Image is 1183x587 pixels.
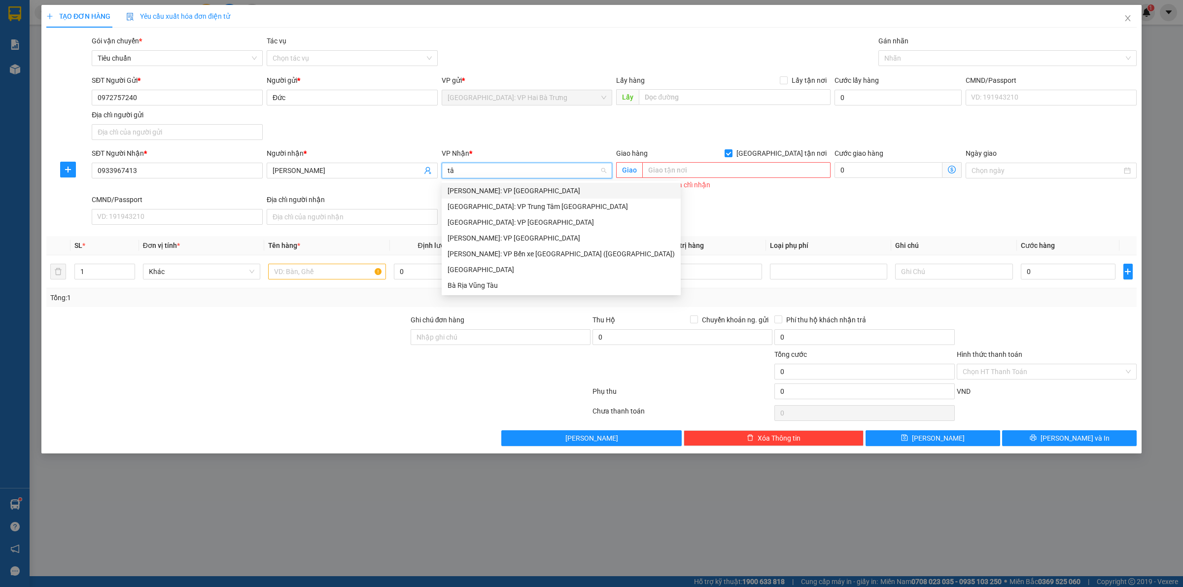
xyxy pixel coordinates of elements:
input: Dọc đường [639,89,831,105]
div: Hồ Chí Minh: VP Bến xe Miền Tây (Quận Bình Tân) [442,246,681,262]
span: Giao hàng [616,149,648,157]
div: Địa chỉ người gửi [92,109,263,120]
div: Bà Rịa Vũng Tàu [448,280,675,291]
span: plus [46,13,53,20]
label: Hình thức thanh toán [957,350,1022,358]
span: delete [747,434,754,442]
div: Người nhận [267,148,438,159]
input: VD: Bàn, Ghế [268,264,385,279]
span: Gói vận chuyển [92,37,142,45]
button: deleteXóa Thông tin [684,430,864,446]
div: Địa chỉ người nhận [267,194,438,205]
span: printer [1030,434,1037,442]
span: [GEOGRAPHIC_DATA] tận nơi [732,148,831,159]
label: Ghi chú đơn hàng [411,316,465,324]
span: Tiêu chuẩn [98,51,257,66]
div: VP gửi [442,75,613,86]
span: VND [957,387,971,395]
input: Giao tận nơi [642,162,831,178]
span: plus [1124,268,1132,276]
span: Tổng cước [774,350,807,358]
div: [GEOGRAPHIC_DATA]: VP [GEOGRAPHIC_DATA] [448,217,675,228]
span: dollar-circle [948,166,956,173]
div: [GEOGRAPHIC_DATA] [448,264,675,275]
input: Địa chỉ của người gửi [92,124,263,140]
div: Tổng: 1 [50,292,456,303]
span: Tên hàng [268,242,300,249]
span: plus [61,166,75,173]
button: Close [1114,5,1142,33]
div: SĐT Người Nhận [92,148,263,159]
span: Lấy [616,89,639,105]
div: Vui lòng nhập vào địa chỉ nhận [616,179,831,191]
input: Ghi chú đơn hàng [411,329,591,345]
span: Chuyển khoản ng. gửi [698,314,772,325]
input: Ngày giao [972,165,1122,176]
span: TẠO ĐƠN HÀNG [46,12,110,20]
th: Loại phụ phí [766,236,891,255]
input: Ghi Chú [895,264,1012,279]
div: Bà Rịa Vũng Tàu [442,277,681,293]
span: close [1124,14,1132,22]
input: Cước giao hàng [835,162,942,178]
span: Xóa Thông tin [758,433,800,444]
button: printer[PERSON_NAME] và In [1002,430,1137,446]
span: Định lượng [418,242,453,249]
div: CMND/Passport [966,75,1137,86]
div: Khánh Hòa: VP Trung Tâm TP Nha Trang [442,199,681,214]
span: [PHONE_NUMBER] - [DOMAIN_NAME] [18,59,159,96]
button: [PERSON_NAME] [501,430,681,446]
span: Thu Hộ [592,316,615,324]
strong: (Công Ty TNHH Chuyển Phát Nhanh Bảo An - MST: 0109597835) [14,40,161,56]
input: 0 [667,264,762,279]
div: Hồ Chí Minh: VP Quận Tân Phú [442,183,681,199]
span: [PERSON_NAME] [565,433,618,444]
div: [GEOGRAPHIC_DATA]: VP Trung Tâm [GEOGRAPHIC_DATA] [448,201,675,212]
button: delete [50,264,66,279]
span: Yêu cầu xuất hóa đơn điện tử [126,12,230,20]
span: SL [74,242,82,249]
span: Giao [616,162,642,178]
span: VP Nhận [442,149,469,157]
span: [PERSON_NAME] [912,433,965,444]
span: user-add [424,167,432,174]
label: Ngày giao [966,149,997,157]
span: Phí thu hộ khách nhận trả [782,314,870,325]
strong: BIÊN NHẬN VẬN CHUYỂN BẢO AN EXPRESS [16,14,159,37]
div: Người gửi [267,75,438,86]
div: Chưa thanh toán [591,406,773,423]
button: plus [1123,264,1133,279]
span: Hà Nội: VP Hai Bà Trưng [448,90,607,105]
img: icon [126,13,134,21]
span: save [901,434,908,442]
div: [PERSON_NAME]: VP [GEOGRAPHIC_DATA] [448,185,675,196]
div: Tây Ninh [442,262,681,277]
span: Lấy tận nơi [788,75,831,86]
input: Cước lấy hàng [835,90,962,105]
label: Tác vụ [267,37,286,45]
button: save[PERSON_NAME] [866,430,1000,446]
label: Gán nhãn [878,37,908,45]
label: Cước giao hàng [835,149,883,157]
div: [PERSON_NAME]: VP Bến xe [GEOGRAPHIC_DATA] ([GEOGRAPHIC_DATA]) [448,248,675,259]
div: SĐT Người Gửi [92,75,263,86]
input: Địa chỉ của người nhận [267,209,438,225]
span: Giá trị hàng [667,242,704,249]
span: Cước hàng [1021,242,1055,249]
div: Hà Nội: VP Tây Hồ [442,214,681,230]
div: [PERSON_NAME]: VP [GEOGRAPHIC_DATA] [448,233,675,243]
div: Phụ thu [591,386,773,403]
div: Hồ Chí Minh: VP Quận Tân Bình [442,230,681,246]
th: Ghi chú [891,236,1016,255]
span: [PERSON_NAME] và In [1041,433,1110,444]
span: Đơn vị tính [143,242,180,249]
label: Cước lấy hàng [835,76,879,84]
div: CMND/Passport [92,194,263,205]
button: plus [60,162,76,177]
span: Khác [149,264,254,279]
span: Lấy hàng [616,76,645,84]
